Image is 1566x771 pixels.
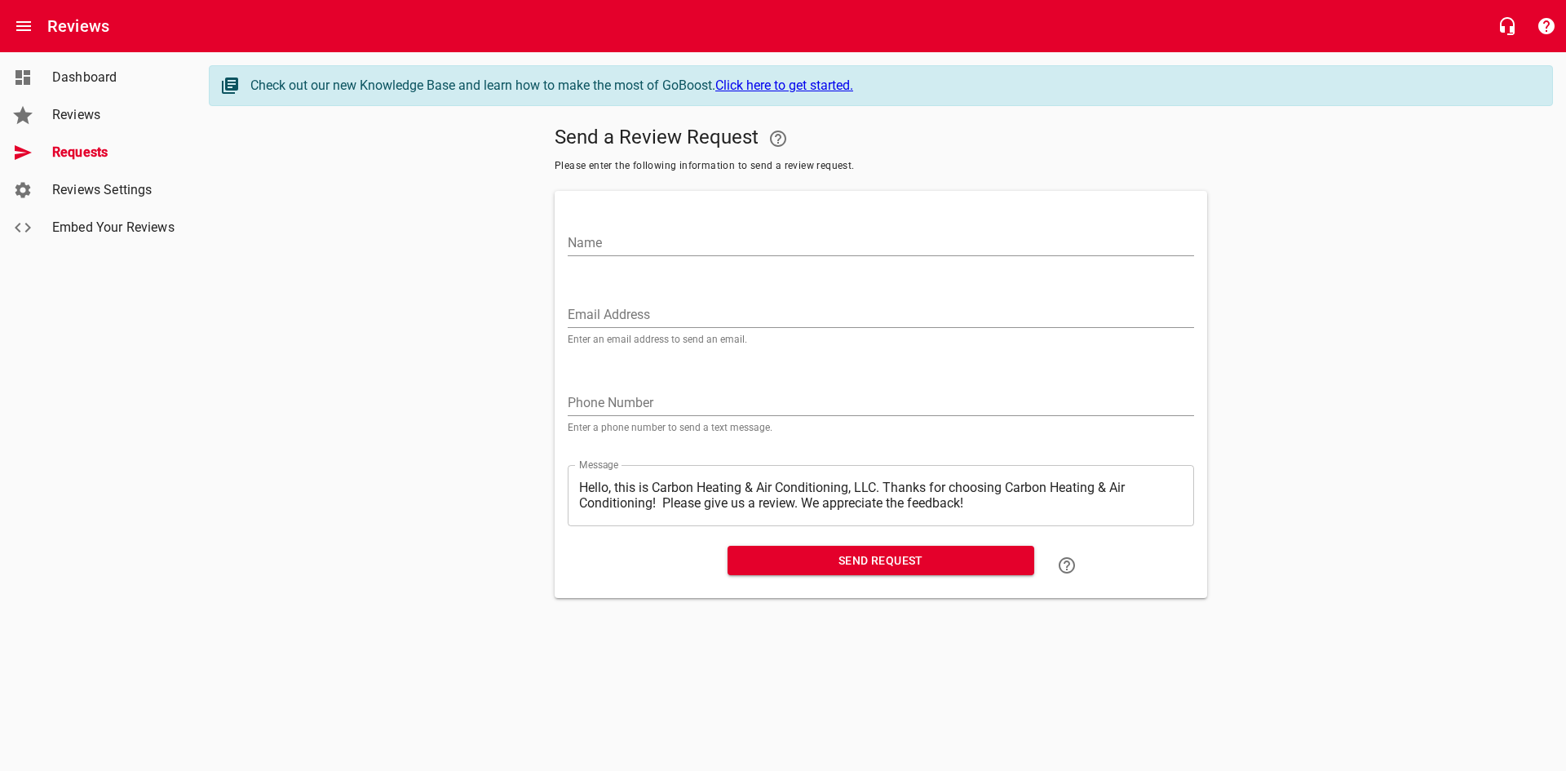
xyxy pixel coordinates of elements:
[741,551,1021,571] span: Send Request
[1527,7,1566,46] button: Support Portal
[579,480,1183,511] textarea: Hello, this is Carbon Heating & Air Conditioning, LLC. Thanks for choosing Carbon Heating & Air C...
[555,158,1207,175] span: Please enter the following information to send a review request.
[759,119,798,158] a: Your Google or Facebook account must be connected to "Send a Review Request"
[52,218,176,237] span: Embed Your Reviews
[555,119,1207,158] h5: Send a Review Request
[728,546,1034,576] button: Send Request
[52,143,176,162] span: Requests
[250,76,1536,95] div: Check out our new Knowledge Base and learn how to make the most of GoBoost.
[4,7,43,46] button: Open drawer
[1488,7,1527,46] button: Live Chat
[1047,546,1086,585] a: Learn how to "Send a Review Request"
[568,423,1194,432] p: Enter a phone number to send a text message.
[715,78,853,93] a: Click here to get started.
[568,335,1194,344] p: Enter an email address to send an email.
[52,68,176,87] span: Dashboard
[52,180,176,200] span: Reviews Settings
[47,13,109,39] h6: Reviews
[52,105,176,125] span: Reviews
